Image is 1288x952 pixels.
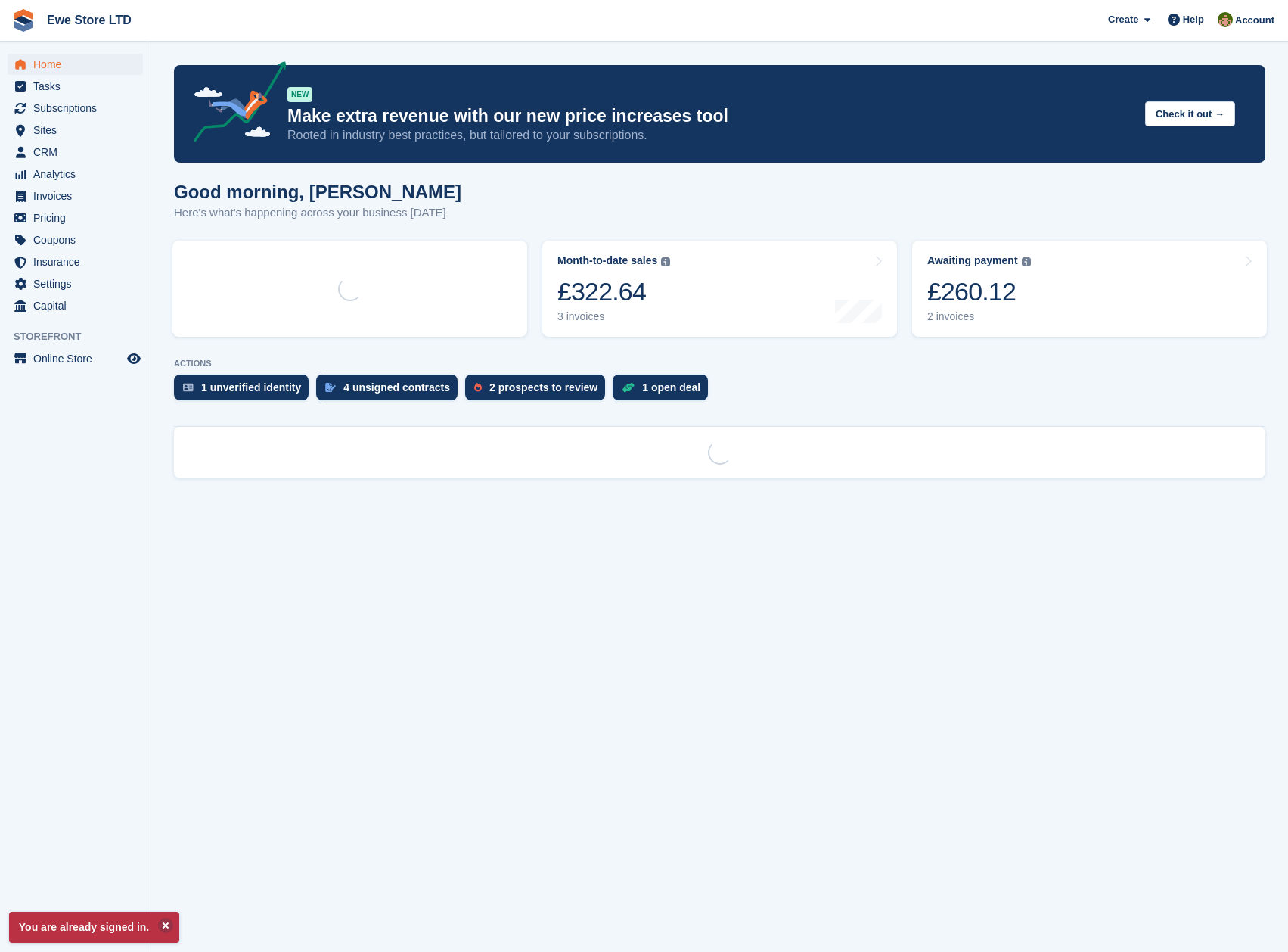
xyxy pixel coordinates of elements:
div: £260.12 [927,276,1031,307]
span: Account [1235,13,1274,28]
img: icon-info-grey-7440780725fd019a000dd9b08b2336e03edf1995a4989e88bcd33f0948082b44.svg [661,257,670,266]
img: icon-info-grey-7440780725fd019a000dd9b08b2336e03edf1995a4989e88bcd33f0948082b44.svg [1022,257,1031,266]
span: Capital [33,295,124,316]
p: Rooted in industry best practices, but tailored to your subscriptions. [287,127,1133,144]
a: menu [8,142,143,163]
p: You are already signed in. [9,912,179,943]
a: 1 open deal [613,375,715,408]
img: stora-icon-8386f47178a22dfd0bd8f6a31ec36ba5ce8667c1dd55bd0f319d3a0aa187defe.svg [12,9,35,32]
div: Awaiting payment [927,254,1018,267]
a: 4 unsigned contracts [316,375,465,408]
img: verify_identity-adf6edd0f0f0b5bbfe63781bf79b02c33cf7c696d77639b501bdc392416b5a36.svg [183,383,194,392]
img: price-adjustments-announcement-icon-8257ccfd72463d97f412b2fc003d46551f7dbcb40ab6d574587a9cd5c0d94... [181,61,287,148]
h1: Good morning, [PERSON_NAME] [174,182,461,202]
div: Month-to-date sales [557,254,657,267]
div: 1 unverified identity [201,381,301,394]
a: Preview store [125,350,143,368]
a: menu [8,295,143,316]
div: 2 invoices [927,310,1031,323]
a: menu [8,251,143,272]
a: 2 prospects to review [465,375,613,408]
a: menu [8,348,143,369]
a: menu [8,163,143,185]
a: Awaiting payment £260.12 2 invoices [912,241,1267,337]
p: Here's what's happening across your business [DATE] [174,204,461,222]
span: Home [33,54,124,75]
img: contract_signature_icon-13c848040528278c33f63329250d36e43548de30e8caae1d1a13099fd9432cc5.svg [325,383,336,392]
div: 1 open deal [642,381,700,394]
a: menu [8,120,143,141]
a: menu [8,273,143,294]
span: Sites [33,120,124,141]
a: menu [8,229,143,250]
div: 4 unsigned contracts [343,381,450,394]
a: Ewe Store LTD [41,8,138,33]
div: £322.64 [557,276,670,307]
div: NEW [287,87,312,102]
a: menu [8,185,143,207]
span: CRM [33,142,124,163]
a: menu [8,54,143,75]
a: menu [8,76,143,97]
span: Invoices [33,185,124,207]
p: ACTIONS [174,359,1265,369]
img: Jason Butcher [1218,12,1233,27]
span: Coupons [33,229,124,250]
span: Subscriptions [33,98,124,119]
div: 3 invoices [557,310,670,323]
div: 2 prospects to review [489,381,597,394]
a: menu [8,98,143,119]
span: Settings [33,273,124,294]
button: Check it out → [1145,101,1235,126]
span: Tasks [33,76,124,97]
img: deal-1b604bf984904fb50ccaf53a9ad4b4a5d6e5aea283cecdc64d6e3604feb123c2.svg [622,382,635,393]
a: menu [8,207,143,229]
span: Online Store [33,348,124,369]
img: prospect-51fa495bee0391a8d652442698ab0144808aea92771e9ea1ae160a38d050c398.svg [474,383,482,392]
span: Pricing [33,207,124,229]
span: Storefront [14,329,151,344]
span: Insurance [33,251,124,272]
a: Month-to-date sales £322.64 3 invoices [542,241,897,337]
span: Help [1183,12,1204,27]
span: Analytics [33,163,124,185]
p: Make extra revenue with our new price increases tool [287,105,1133,127]
span: Create [1108,12,1138,27]
a: 1 unverified identity [174,375,316,408]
